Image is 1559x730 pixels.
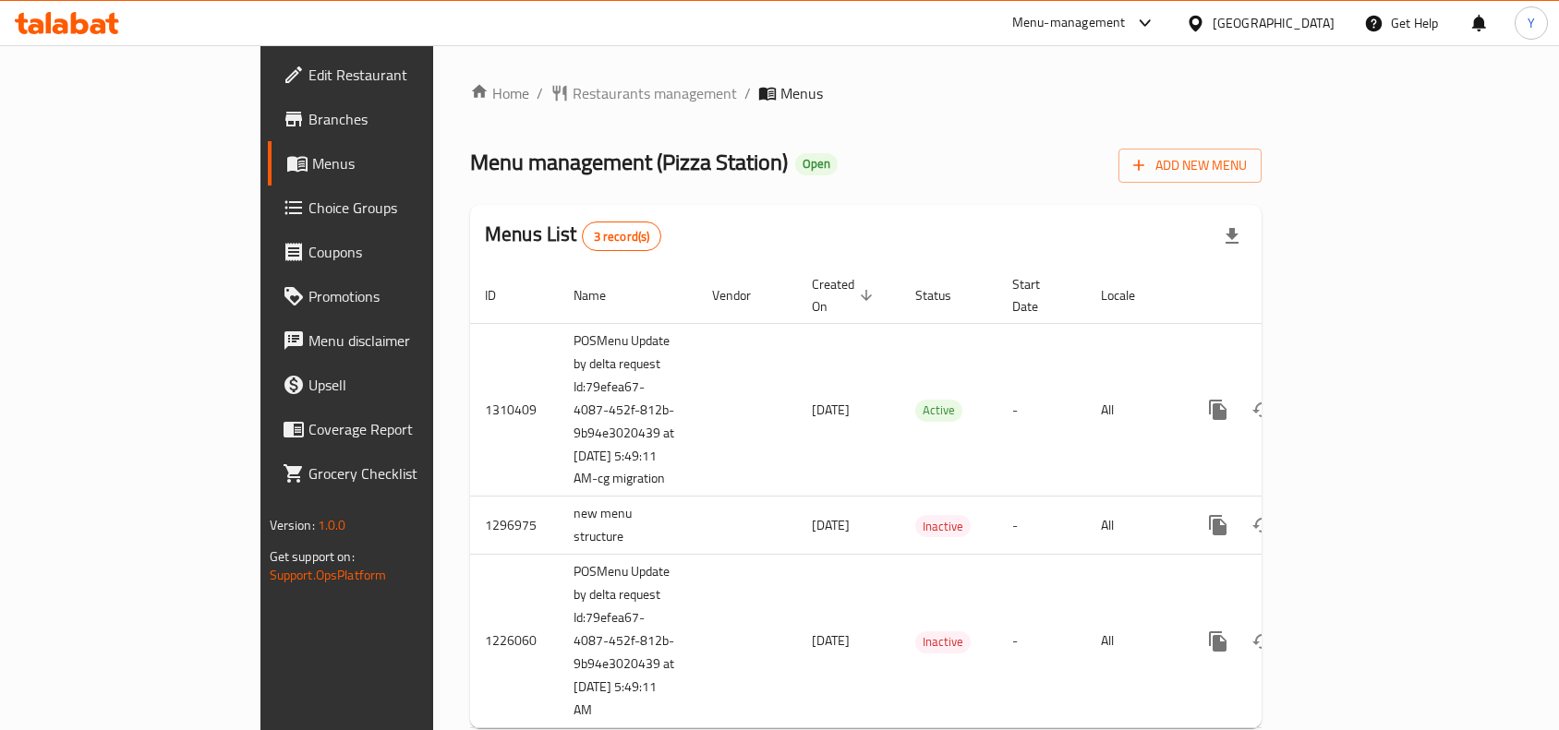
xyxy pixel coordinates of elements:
span: Coverage Report [308,418,506,440]
span: Upsell [308,374,506,396]
span: ID [485,284,520,306]
li: / [744,82,751,104]
td: - [997,323,1086,497]
div: Inactive [915,515,971,537]
span: 3 record(s) [583,228,661,245]
span: Locale [1101,284,1159,306]
td: - [997,497,1086,555]
a: Menu disclaimer [268,318,521,363]
span: Branches [308,108,506,130]
span: Menus [780,82,823,104]
a: Restaurants management [550,82,737,104]
span: Edit Restaurant [308,64,506,86]
span: Choice Groups [308,197,506,219]
td: POSMenu Update by delta request Id:79efea67-4087-452f-812b-9b94e3020439 at [DATE] 5:49:11 AM-cg m... [559,323,697,497]
a: Upsell [268,363,521,407]
button: Change Status [1240,619,1285,664]
span: Y [1528,13,1535,33]
a: Support.OpsPlatform [270,563,387,587]
button: more [1196,503,1240,547]
span: [DATE] [812,398,850,422]
div: Inactive [915,631,971,653]
td: All [1086,323,1181,497]
span: Created On [812,273,878,317]
div: [GEOGRAPHIC_DATA] [1213,13,1335,33]
a: Coverage Report [268,407,521,451]
td: - [997,555,1086,728]
span: Open [795,156,838,172]
a: Promotions [268,274,521,318]
span: Version: [270,513,315,537]
span: Status [915,284,975,306]
span: Name [574,284,630,306]
td: POSMenu Update by delta request Id:79efea67-4087-452f-812b-9b94e3020439 at [DATE] 5:49:11 AM [559,555,697,728]
li: / [537,82,543,104]
nav: breadcrumb [470,82,1262,104]
span: Inactive [915,516,971,537]
a: Edit Restaurant [268,53,521,97]
span: Inactive [915,631,971,652]
span: Restaurants management [573,82,737,104]
a: Choice Groups [268,185,521,230]
span: Menu management ( Pizza Station ) [470,141,788,183]
a: Menus [268,141,521,185]
button: Change Status [1240,388,1285,432]
button: more [1196,388,1240,432]
span: Vendor [712,284,775,306]
button: Add New Menu [1118,149,1262,183]
span: Promotions [308,285,506,307]
span: Start Date [1012,273,1064,317]
span: Menu disclaimer [308,329,506,352]
a: Branches [268,97,521,141]
a: Grocery Checklist [268,451,521,496]
table: enhanced table [470,268,1388,729]
button: more [1196,619,1240,664]
div: Export file [1210,214,1254,258]
th: Actions [1181,268,1388,324]
div: Active [915,400,962,422]
span: [DATE] [812,513,850,537]
h2: Menus List [485,221,661,251]
div: Open [795,153,838,175]
span: Get support on: [270,545,355,568]
td: All [1086,555,1181,728]
span: Coupons [308,241,506,263]
div: Total records count [582,221,662,251]
div: Menu-management [1012,12,1126,34]
td: All [1086,497,1181,555]
span: Add New Menu [1133,154,1247,177]
span: Active [915,400,962,421]
td: new menu structure [559,497,697,555]
span: [DATE] [812,628,850,652]
span: Grocery Checklist [308,462,506,485]
span: Menus [312,152,506,174]
a: Coupons [268,230,521,274]
button: Change Status [1240,503,1285,547]
span: 1.0.0 [318,513,346,537]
